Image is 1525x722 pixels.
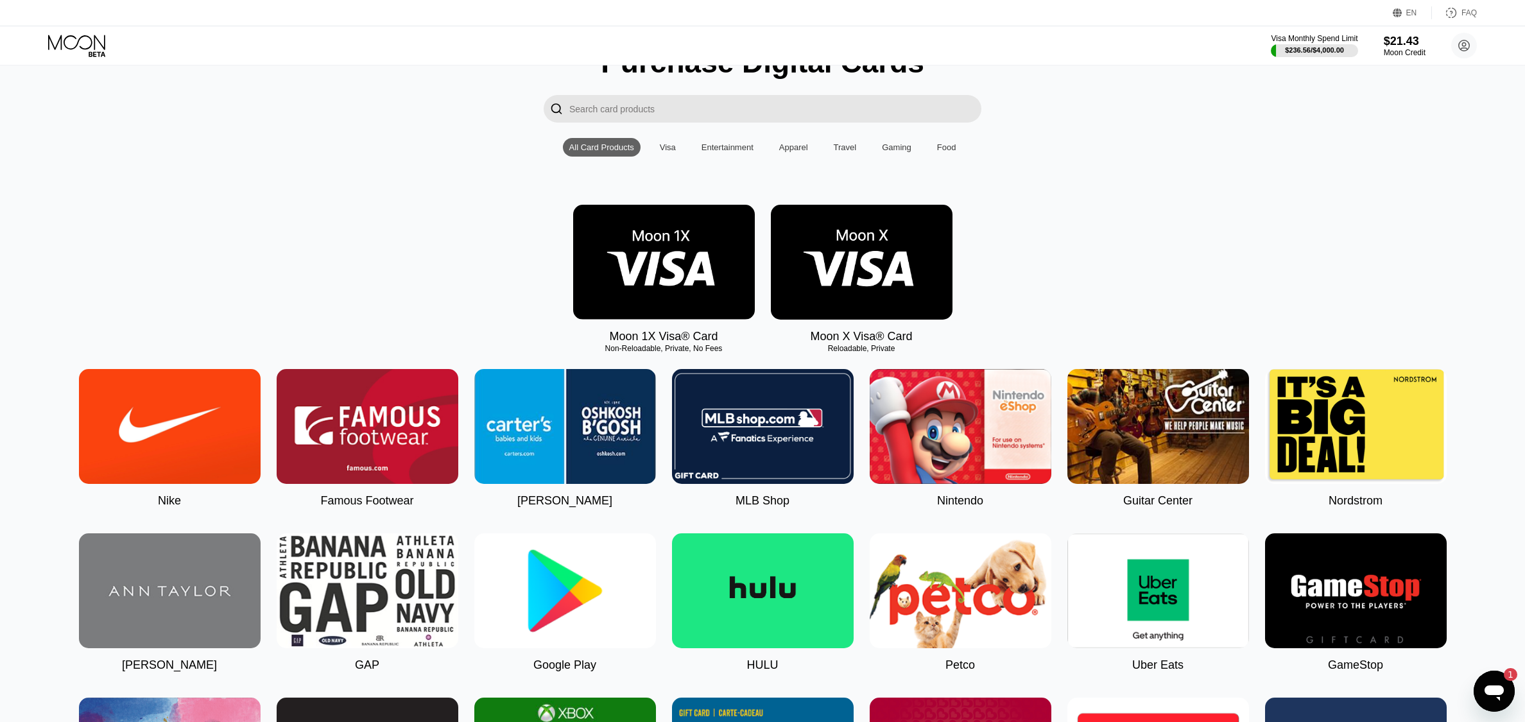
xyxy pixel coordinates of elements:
iframe: Кнопка, открывающая окно обмена сообщениями; 1 непрочитанное сообщение [1474,671,1515,712]
div: Moon 1X Visa® Card [609,330,718,343]
input: Search card products [569,95,981,123]
div: $236.56 / $4,000.00 [1285,46,1344,54]
div: Google Play [533,658,596,672]
div: Gaming [875,138,918,157]
div: [PERSON_NAME] [517,494,612,508]
div: Guitar Center [1123,494,1193,508]
div: EN [1393,6,1432,19]
div: Reloadable, Private [771,344,952,353]
div: Apparel [779,142,808,152]
div: Famous Footwear [320,494,413,508]
div: Uber Eats [1132,658,1184,672]
div: MLB Shop [736,494,789,508]
div: Food [931,138,963,157]
div: Visa Monthly Spend Limit [1271,34,1357,43]
div:  [550,101,563,116]
div: Petco [945,658,975,672]
div: Travel [827,138,863,157]
div: Visa [660,142,676,152]
div: Entertainment [695,138,760,157]
div: $21.43Moon Credit [1384,35,1426,57]
div: All Card Products [569,142,634,152]
div:  [544,95,569,123]
div: Moon Credit [1384,48,1426,57]
div: GAP [355,658,379,672]
div: Moon X Visa® Card [810,330,912,343]
div: Nordstrom [1329,494,1383,508]
div: HULU [746,658,778,672]
div: EN [1406,8,1417,17]
div: [PERSON_NAME] [122,658,217,672]
div: Visa [653,138,682,157]
div: FAQ [1432,6,1477,19]
div: All Card Products [563,138,641,157]
div: FAQ [1461,8,1477,17]
div: Visa Monthly Spend Limit$236.56/$4,000.00 [1271,34,1357,57]
div: Entertainment [702,142,754,152]
div: Nintendo [937,494,983,508]
div: GameStop [1328,658,1383,672]
div: Gaming [882,142,911,152]
div: Non-Reloadable, Private, No Fees [573,344,755,353]
div: Travel [834,142,857,152]
div: Apparel [773,138,814,157]
div: Nike [158,494,181,508]
iframe: Число непрочитанных сообщений [1492,668,1517,681]
div: $21.43 [1384,35,1426,48]
div: Food [937,142,956,152]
